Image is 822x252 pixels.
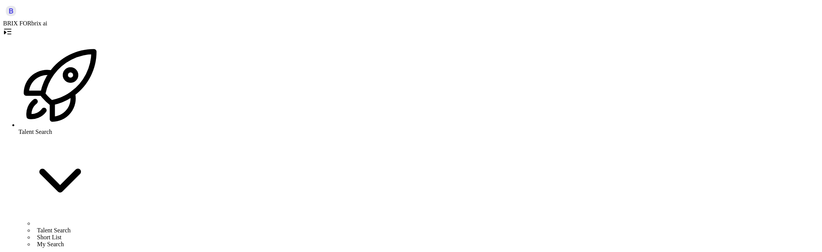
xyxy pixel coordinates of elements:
span: brix ai [31,20,47,27]
span: My Search [37,241,64,247]
span: Talent Search [18,129,52,135]
span: BRIX FOR [3,20,31,27]
span: Short List [37,234,62,240]
span: Talent Search [37,227,71,234]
